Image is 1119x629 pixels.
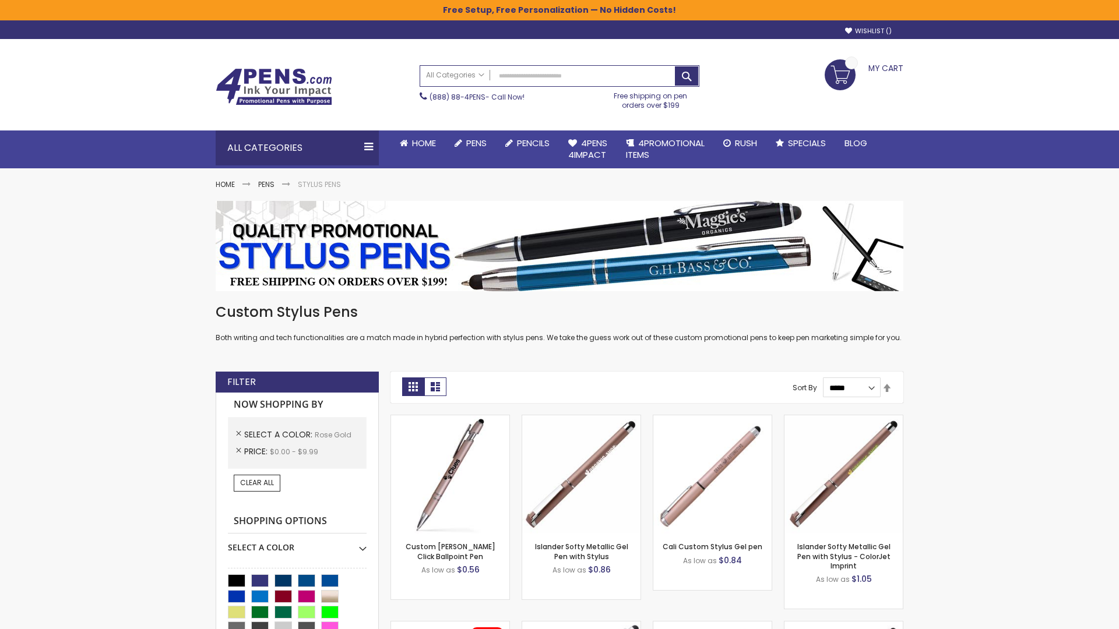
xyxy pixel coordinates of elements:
[735,137,757,149] span: Rush
[653,415,772,533] img: Cali Custom Stylus Gel pen-Rose Gold
[298,179,341,189] strong: Stylus Pens
[496,130,559,156] a: Pencils
[420,66,490,85] a: All Categories
[216,201,903,291] img: Stylus Pens
[270,447,318,457] span: $0.00 - $9.99
[244,429,315,440] span: Select A Color
[719,554,742,566] span: $0.84
[844,137,867,149] span: Blog
[227,376,256,388] strong: Filter
[228,533,367,553] div: Select A Color
[421,565,455,575] span: As low as
[522,415,641,533] img: Islander Softy Metallic Gel Pen with Stylus-Rose Gold
[784,415,903,425] a: Islander Softy Metallic Gel Pen with Stylus - ColorJet Imprint-Rose Gold
[426,70,484,80] span: All Categories
[766,130,835,156] a: Specials
[228,393,367,417] strong: Now Shopping by
[412,137,436,149] span: Home
[784,415,903,533] img: Islander Softy Metallic Gel Pen with Stylus - ColorJet Imprint-Rose Gold
[216,130,379,165] div: All Categories
[258,179,275,189] a: Pens
[788,137,826,149] span: Specials
[216,303,903,321] h1: Custom Stylus Pens
[851,573,872,585] span: $1.05
[391,415,509,533] img: Custom Alex II Click Ballpoint Pen-Rose Gold
[522,415,641,425] a: Islander Softy Metallic Gel Pen with Stylus-Rose Gold
[653,415,772,425] a: Cali Custom Stylus Gel pen-Rose Gold
[797,542,891,570] a: Islander Softy Metallic Gel Pen with Stylus - ColorJet Imprint
[517,137,550,149] span: Pencils
[402,377,424,396] strong: Grid
[559,130,617,168] a: 4Pens4impact
[216,303,903,343] div: Both writing and tech functionalities are a match made in hybrid perfection with stylus pens. We ...
[228,509,367,534] strong: Shopping Options
[626,137,705,161] span: 4PROMOTIONAL ITEMS
[315,430,351,440] span: Rose Gold
[240,478,274,487] span: Clear All
[535,542,628,561] a: Islander Softy Metallic Gel Pen with Stylus
[244,446,270,457] span: Price
[430,92,525,102] span: - Call Now!
[588,564,611,575] span: $0.86
[216,68,332,105] img: 4Pens Custom Pens and Promotional Products
[602,87,700,110] div: Free shipping on pen orders over $199
[835,130,877,156] a: Blog
[430,92,485,102] a: (888) 88-4PENS
[390,130,445,156] a: Home
[457,564,480,575] span: $0.56
[391,415,509,425] a: Custom Alex II Click Ballpoint Pen-Rose Gold
[816,574,850,584] span: As low as
[553,565,586,575] span: As low as
[216,179,235,189] a: Home
[714,130,766,156] a: Rush
[445,130,496,156] a: Pens
[663,542,762,552] a: Cali Custom Stylus Gel pen
[845,27,892,36] a: Wishlist
[466,137,487,149] span: Pens
[683,556,717,566] span: As low as
[793,383,817,393] label: Sort By
[234,475,280,491] a: Clear All
[617,130,714,168] a: 4PROMOTIONALITEMS
[568,137,607,161] span: 4Pens 4impact
[406,542,495,561] a: Custom [PERSON_NAME] Click Ballpoint Pen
